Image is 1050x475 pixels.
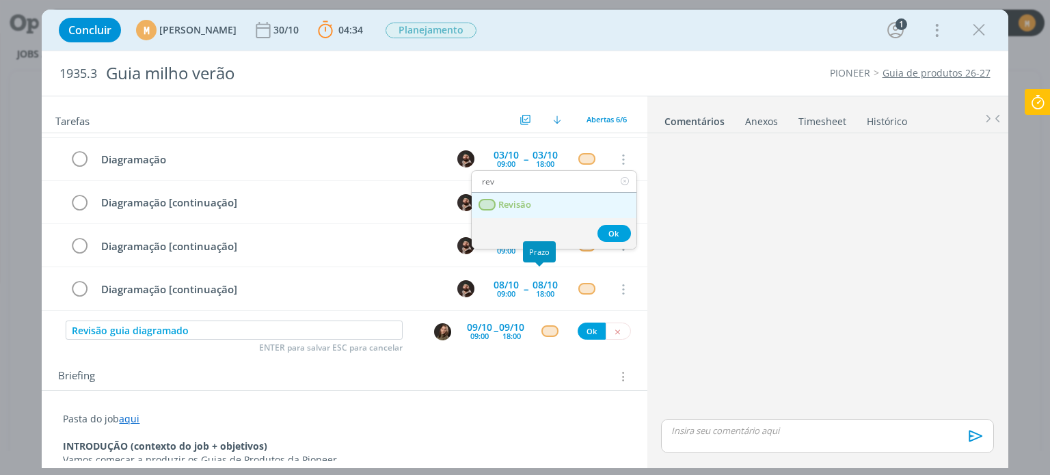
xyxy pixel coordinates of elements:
img: D [457,280,474,297]
div: 09/10 [499,323,524,332]
span: Revisão [499,200,532,211]
a: Timesheet [798,109,847,128]
button: D [456,279,476,299]
a: Histórico [866,109,908,128]
span: [PERSON_NAME] [159,25,237,35]
img: J [434,323,451,340]
button: 04:34 [314,19,366,41]
span: Concluir [68,25,111,36]
div: Diagramação [continuação] [95,238,444,255]
div: Diagramação [95,151,444,168]
img: D [457,150,474,167]
div: Diagramação [continuação] [95,194,444,211]
input: Buscar status [472,172,636,191]
a: Comentários [664,109,725,128]
div: M [136,20,157,40]
div: 09:00 [497,247,515,254]
button: M[PERSON_NAME] [136,20,237,40]
a: Guia de produtos 26-27 [883,66,991,79]
p: Pasta do job [63,412,625,426]
div: 18:00 [502,332,521,340]
div: 09:00 [497,290,515,297]
div: dialog [42,10,1008,468]
img: D [457,237,474,254]
button: D [456,235,476,256]
div: 03/10 [533,150,558,160]
span: -- [524,284,528,294]
div: Guia milho verão [100,57,597,90]
div: Anexos [745,115,778,128]
img: arrow-down.svg [553,116,561,124]
img: D [457,194,474,211]
a: aqui [119,412,139,425]
div: 18:00 [536,290,554,297]
span: -- [524,154,528,164]
div: 09:00 [470,332,489,340]
span: Planejamento [386,23,476,38]
button: Planejamento [385,22,477,39]
strong: INTRODUÇÃO (contexto do job + objetivos) [63,439,267,452]
button: D [456,149,476,169]
span: Briefing [58,368,95,385]
div: 30/10 [273,25,301,35]
div: 03/10 [494,150,519,160]
div: 1 [896,18,907,30]
span: 1935.3 [59,66,97,81]
div: 09:00 [497,160,515,167]
div: 18:00 [536,160,554,167]
a: PIONEER [830,66,870,79]
span: Tarefas [55,111,90,128]
span: ENTER para salvar ESC para cancelar [259,342,403,353]
div: 09/10 [467,323,492,332]
button: D [456,192,476,213]
span: 04:34 [338,23,363,36]
button: Concluir [59,18,121,42]
button: Ok [578,323,606,340]
span: Abertas 6/6 [587,114,627,124]
button: 1 [885,19,906,41]
div: Diagramação [continuação] [95,281,444,298]
button: J [433,323,452,341]
div: 08/10 [533,280,558,290]
div: 08/10 [494,280,519,290]
p: Vamos começar a produzir os Guias de Produtos da Pioneer. [63,453,625,467]
div: Prazo [523,241,556,262]
button: Ok [597,225,631,242]
span: -- [494,324,498,337]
